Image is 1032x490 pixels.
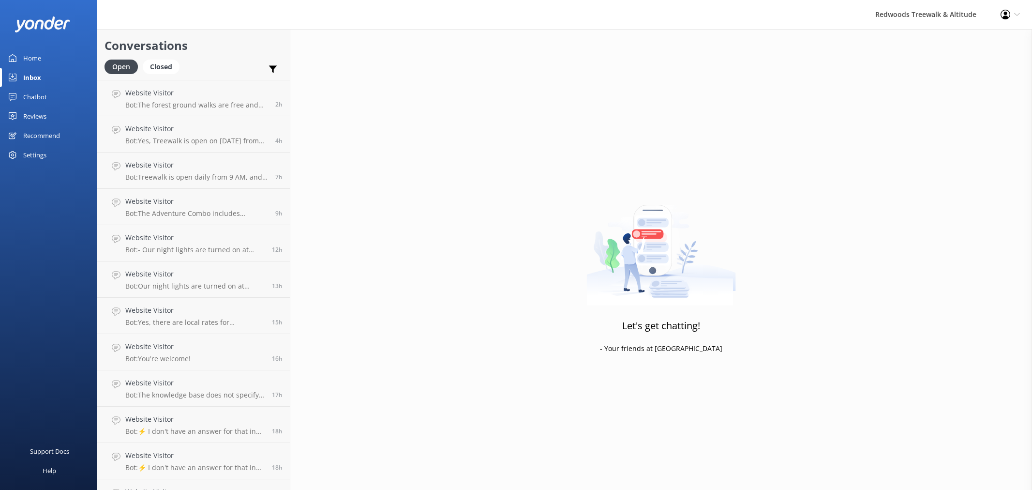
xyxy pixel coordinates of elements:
img: artwork of a man stealing a conversation from at giant smartphone [586,184,736,306]
h4: Website Visitor [125,414,265,425]
a: Website VisitorBot:- Our night lights are turned on at sunset, and the night walk starts 20 minut... [97,225,290,261]
h4: Website Visitor [125,123,268,134]
div: Settings [23,145,46,165]
p: Bot: The knowledge base does not specify the earliest time available for Fast Pass tickets. For t... [125,391,265,399]
a: Closed [143,61,184,72]
span: Oct 07 2025 12:37am (UTC +13:00) Pacific/Auckland [272,282,283,290]
h4: Website Visitor [125,341,191,352]
span: Oct 06 2025 07:51pm (UTC +13:00) Pacific/Auckland [272,463,283,472]
a: Website VisitorBot:Treewalk is open daily from 9 AM, and Glowworms open at 10 AM. For last ticket... [97,153,290,189]
p: Bot: ⚡ I don't have an answer for that in my knowledge base. Please try and rephrase your questio... [125,463,265,472]
p: - Your friends at [GEOGRAPHIC_DATA] [600,343,722,354]
span: Oct 06 2025 08:04pm (UTC +13:00) Pacific/Auckland [272,391,283,399]
p: Bot: Yes, Treewalk is open on [DATE] from 11 AM. However, Altitude will be closed on [DATE]. [125,137,268,145]
a: Website VisitorBot:Yes, there are local rates for [GEOGRAPHIC_DATA] residents. For the Redwoods G... [97,298,290,334]
h4: Website Visitor [125,450,265,461]
span: Oct 06 2025 08:02pm (UTC +13:00) Pacific/Auckland [272,427,283,435]
div: Home [23,48,41,68]
p: Bot: You're welcome! [125,354,191,363]
a: Website VisitorBot:The forest ground walks are free and accessible all year round, and there are ... [97,80,290,116]
a: Website VisitorBot:You're welcome!16h [97,334,290,370]
h4: Website Visitor [125,196,268,207]
div: Open [105,60,138,74]
h4: Website Visitor [125,232,265,243]
p: Bot: Our night lights are turned on at sunset, and the night walk starts 20 minutes thereafter. E... [125,282,265,291]
a: Website VisitorBot:⚡ I don't have an answer for that in my knowledge base. Please try and rephras... [97,443,290,479]
span: Oct 07 2025 11:44am (UTC +13:00) Pacific/Auckland [275,100,283,108]
a: Website VisitorBot:Yes, Treewalk is open on [DATE] from 11 AM. However, Altitude will be closed o... [97,116,290,153]
h4: Website Visitor [125,160,268,170]
a: Website VisitorBot:The Adventure Combo includes Redwoods Altitude, Fast Pass entry to Redwoods Ni... [97,189,290,225]
div: Help [43,461,56,480]
span: Oct 07 2025 06:58am (UTC +13:00) Pacific/Auckland [275,173,283,181]
h4: Website Visitor [125,269,265,279]
span: Oct 07 2025 09:47am (UTC +13:00) Pacific/Auckland [275,137,283,145]
a: Website VisitorBot:The knowledge base does not specify the earliest time available for Fast Pass ... [97,370,290,407]
div: Closed [143,60,179,74]
div: Recommend [23,126,60,145]
h3: Let's get chatting! [622,318,700,334]
h4: Website Visitor [125,88,268,98]
a: Website VisitorBot:⚡ I don't have an answer for that in my knowledge base. Please try and rephras... [97,407,290,443]
a: Website VisitorBot:Our night lights are turned on at sunset, and the night walk starts 20 minutes... [97,261,290,298]
p: Bot: Yes, there are local rates for [GEOGRAPHIC_DATA] residents. For the Redwoods Glowworms, the ... [125,318,265,327]
p: Bot: Treewalk is open daily from 9 AM, and Glowworms open at 10 AM. For last ticket sold times, p... [125,173,268,182]
h4: Website Visitor [125,378,265,388]
p: Bot: The forest ground walks are free and accessible all year round, and there are no weight rest... [125,101,268,109]
p: Bot: ⚡ I don't have an answer for that in my knowledge base. Please try and rephrase your questio... [125,427,265,436]
h2: Conversations [105,36,283,55]
div: Inbox [23,68,41,87]
span: Oct 07 2025 01:35am (UTC +13:00) Pacific/Auckland [272,245,283,254]
img: yonder-white-logo.png [15,16,70,32]
span: Oct 06 2025 10:20pm (UTC +13:00) Pacific/Auckland [272,318,283,326]
a: Open [105,61,143,72]
p: Bot: - Our night lights are turned on at sunset, and the night walk starts 20 minutes thereafter.... [125,245,265,254]
div: Chatbot [23,87,47,107]
span: Oct 06 2025 09:25pm (UTC +13:00) Pacific/Auckland [272,354,283,363]
h4: Website Visitor [125,305,265,316]
p: Bot: The Adventure Combo includes Redwoods Altitude, Fast Pass entry to Redwoods Nightlights, and... [125,209,268,218]
div: Reviews [23,107,46,126]
span: Oct 07 2025 04:43am (UTC +13:00) Pacific/Auckland [275,209,283,217]
div: Support Docs [30,442,69,461]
